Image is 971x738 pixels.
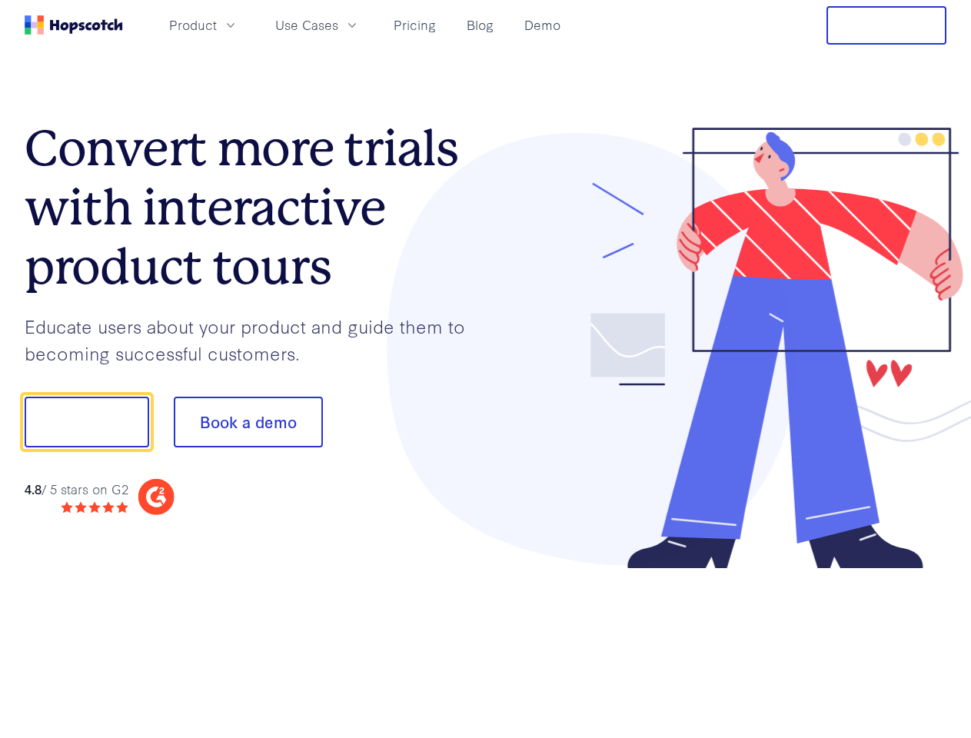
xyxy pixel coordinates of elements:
button: Use Cases [266,12,369,38]
div: / 5 stars on G2 [25,480,128,499]
span: Product [169,15,217,35]
p: Educate users about your product and guide them to becoming successful customers. [25,313,486,366]
a: Home [25,15,123,35]
button: Book a demo [174,397,323,447]
strong: 4.8 [25,480,42,497]
a: Pricing [387,12,442,38]
a: Demo [518,12,567,38]
button: Show me! [25,397,149,447]
a: Blog [461,12,500,38]
button: Product [160,12,248,38]
button: Free Trial [826,6,946,45]
span: Use Cases [275,15,338,35]
h1: Convert more trials with interactive product tours [25,119,486,296]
